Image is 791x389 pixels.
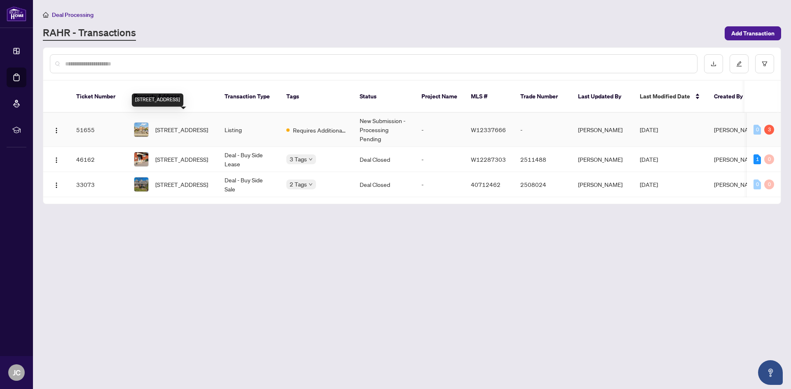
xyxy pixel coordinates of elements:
span: down [309,157,313,161]
span: JC [13,367,21,378]
td: [PERSON_NAME] [571,172,633,197]
td: [PERSON_NAME] [571,147,633,172]
button: Add Transaction [725,26,781,40]
td: [PERSON_NAME] [571,113,633,147]
img: thumbnail-img [134,152,148,166]
th: Trade Number [514,81,571,113]
div: [STREET_ADDRESS] [132,93,183,107]
td: - [415,113,464,147]
div: 3 [764,125,774,135]
th: MLS # [464,81,514,113]
div: 0 [754,125,761,135]
td: 2511488 [514,147,571,172]
div: 0 [754,179,761,189]
td: 2508024 [514,172,571,197]
span: Requires Additional Docs [293,126,346,135]
span: [STREET_ADDRESS] [155,180,208,189]
th: Status [353,81,415,113]
td: Deal Closed [353,147,415,172]
td: 33073 [70,172,127,197]
td: - [514,113,571,147]
img: thumbnail-img [134,177,148,191]
th: Property Address [127,81,218,113]
span: Add Transaction [731,27,775,40]
img: thumbnail-img [134,123,148,137]
img: logo [7,6,26,21]
td: Deal - Buy Side Sale [218,172,280,197]
td: 51655 [70,113,127,147]
div: 0 [764,154,774,164]
span: Deal Processing [52,11,94,19]
span: Last Modified Date [640,92,690,101]
div: 1 [754,154,761,164]
span: [DATE] [640,126,658,133]
span: [DATE] [640,156,658,163]
span: 40712462 [471,181,501,188]
td: New Submission - Processing Pending [353,113,415,147]
th: Project Name [415,81,464,113]
td: - [415,172,464,197]
img: Logo [53,127,60,134]
span: down [309,182,313,186]
td: Deal - Buy Side Lease [218,147,280,172]
button: filter [755,54,774,73]
button: Open asap [758,360,783,385]
span: [PERSON_NAME] [714,156,758,163]
td: Deal Closed [353,172,415,197]
button: Logo [50,153,63,166]
a: RAHR - Transactions [43,26,136,41]
span: download [711,61,716,67]
span: 3 Tags [290,154,307,164]
span: [STREET_ADDRESS] [155,155,208,164]
img: Logo [53,157,60,163]
img: Logo [53,182,60,189]
th: Created By [707,81,757,113]
span: [PERSON_NAME] [714,181,758,188]
button: download [704,54,723,73]
td: Listing [218,113,280,147]
span: W12337666 [471,126,506,133]
span: [PERSON_NAME] [714,126,758,133]
span: [STREET_ADDRESS] [155,125,208,134]
span: [DATE] [640,181,658,188]
th: Ticket Number [70,81,127,113]
button: Logo [50,178,63,191]
div: 0 [764,179,774,189]
span: home [43,12,49,18]
span: 2 Tags [290,179,307,189]
span: filter [762,61,768,67]
th: Transaction Type [218,81,280,113]
td: - [415,147,464,172]
span: W12287303 [471,156,506,163]
span: edit [736,61,742,67]
button: edit [730,54,749,73]
th: Last Updated By [571,81,633,113]
th: Tags [280,81,353,113]
th: Last Modified Date [633,81,707,113]
button: Logo [50,123,63,136]
td: 46162 [70,147,127,172]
